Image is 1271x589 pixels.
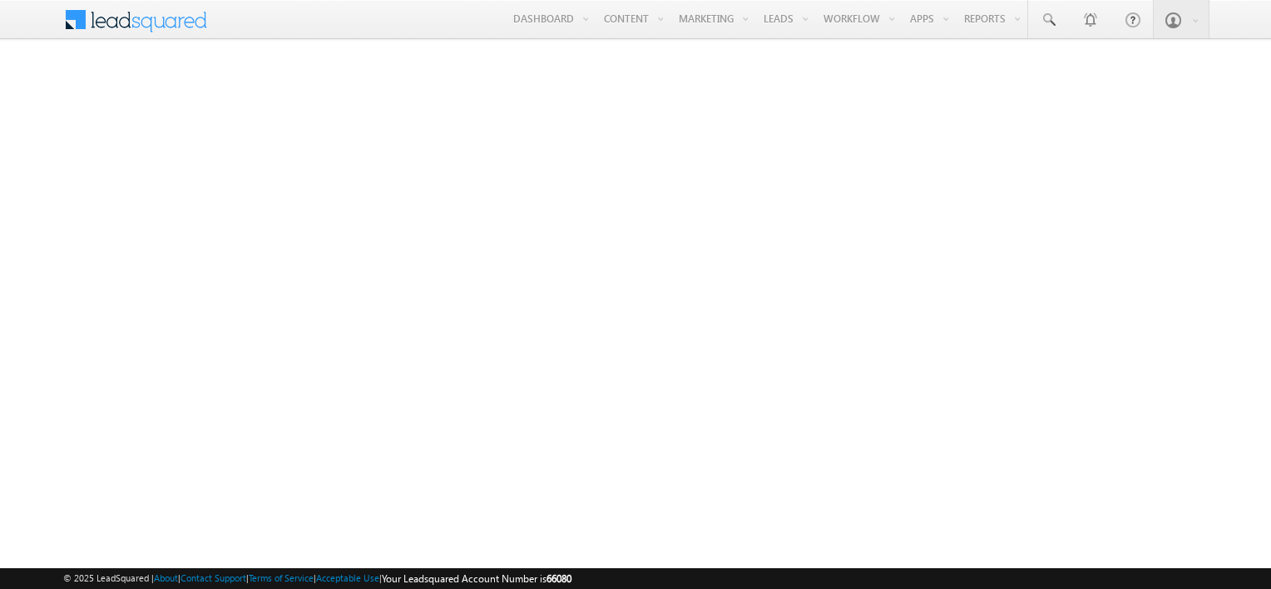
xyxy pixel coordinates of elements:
a: About [154,572,178,583]
span: © 2025 LeadSquared | | | | | [63,571,571,587]
a: Contact Support [181,572,246,583]
span: Your Leadsquared Account Number is [382,572,571,585]
a: Terms of Service [249,572,314,583]
a: Acceptable Use [316,572,379,583]
span: 66080 [546,572,571,585]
